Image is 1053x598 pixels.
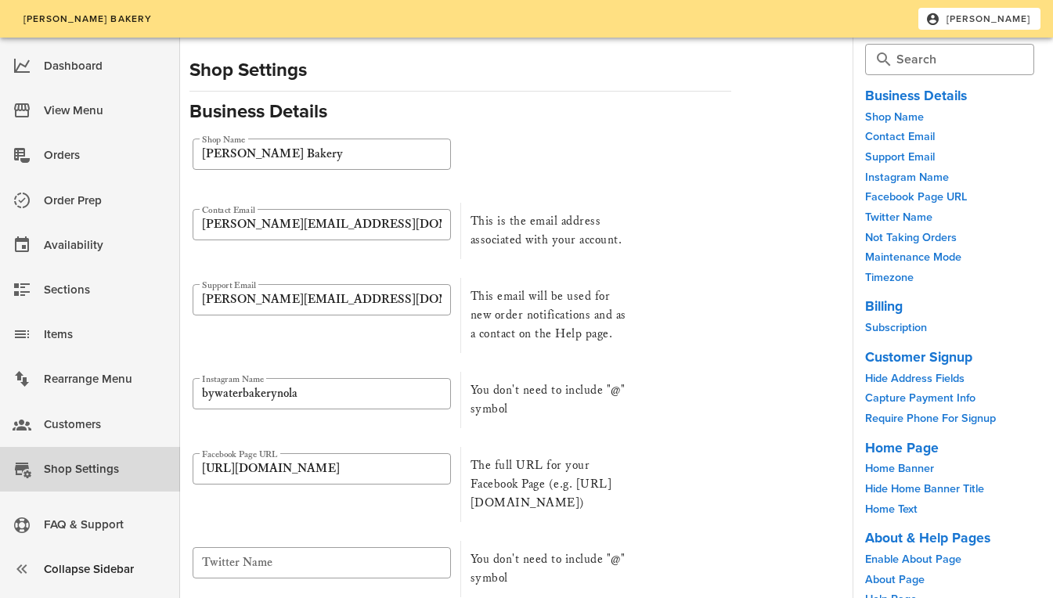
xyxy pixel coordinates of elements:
div: Customers [44,412,168,438]
a: [PERSON_NAME] Bakery [13,8,161,30]
a: Billing [865,298,903,315]
a: Customer Signup [865,349,972,366]
a: Shop Name [865,110,924,124]
div: The full URL for your Facebook Page (e.g. [URL][DOMAIN_NAME]) [460,447,639,522]
div: Collapse Sidebar [44,557,168,582]
a: Not Taking Orders [865,231,957,244]
span: [PERSON_NAME] Bakery [22,13,152,24]
a: Subscription [865,321,927,334]
a: Capture Payment Info [865,391,975,405]
a: Hide Home Banner Title [865,482,984,495]
a: About Page [865,573,925,586]
a: About & Help Pages [865,530,990,546]
div: Sections [44,277,168,303]
div: You don't need to include "@" symbol [460,541,639,597]
div: You don't need to include "@" symbol [460,372,639,428]
a: Require Phone For Signup [865,412,996,425]
a: Maintenance Mode [865,250,961,264]
h2: Business Details [189,98,731,126]
h2: Shop Settings [189,56,731,85]
a: Facebook Page URL [865,190,967,204]
div: Orders [44,142,168,168]
div: Order Prep [44,188,168,214]
label: Instagram Name [202,373,265,385]
a: Support Email [865,150,935,164]
a: Home Page [865,440,939,456]
a: Contact Email [865,130,935,143]
a: Hide Address Fields [865,372,965,385]
label: Support Email [202,279,256,291]
a: Timezone [865,271,914,284]
div: Dashboard [44,53,168,79]
button: [PERSON_NAME] [918,8,1040,30]
label: Contact Email [202,204,255,216]
label: Facebook Page URL [202,448,278,460]
a: Enable About Page [865,553,961,566]
div: Rearrange Menu [44,366,168,392]
div: Availability [44,232,168,258]
div: Shop Settings [44,456,168,482]
div: This is the email address associated with your account. [460,203,639,259]
a: Business Details [865,88,967,104]
div: View Menu [44,98,168,124]
div: FAQ & Support [44,512,168,538]
div: This email will be used for new order notifications and as a contact on the Help page. [460,278,639,353]
label: Shop Name [202,134,246,146]
a: Instagram Name [865,171,949,184]
a: Twitter Name [865,211,932,224]
div: Items [44,322,168,348]
a: Home Text [865,503,918,516]
span: [PERSON_NAME] [929,12,1031,26]
a: Home Banner [865,462,934,475]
